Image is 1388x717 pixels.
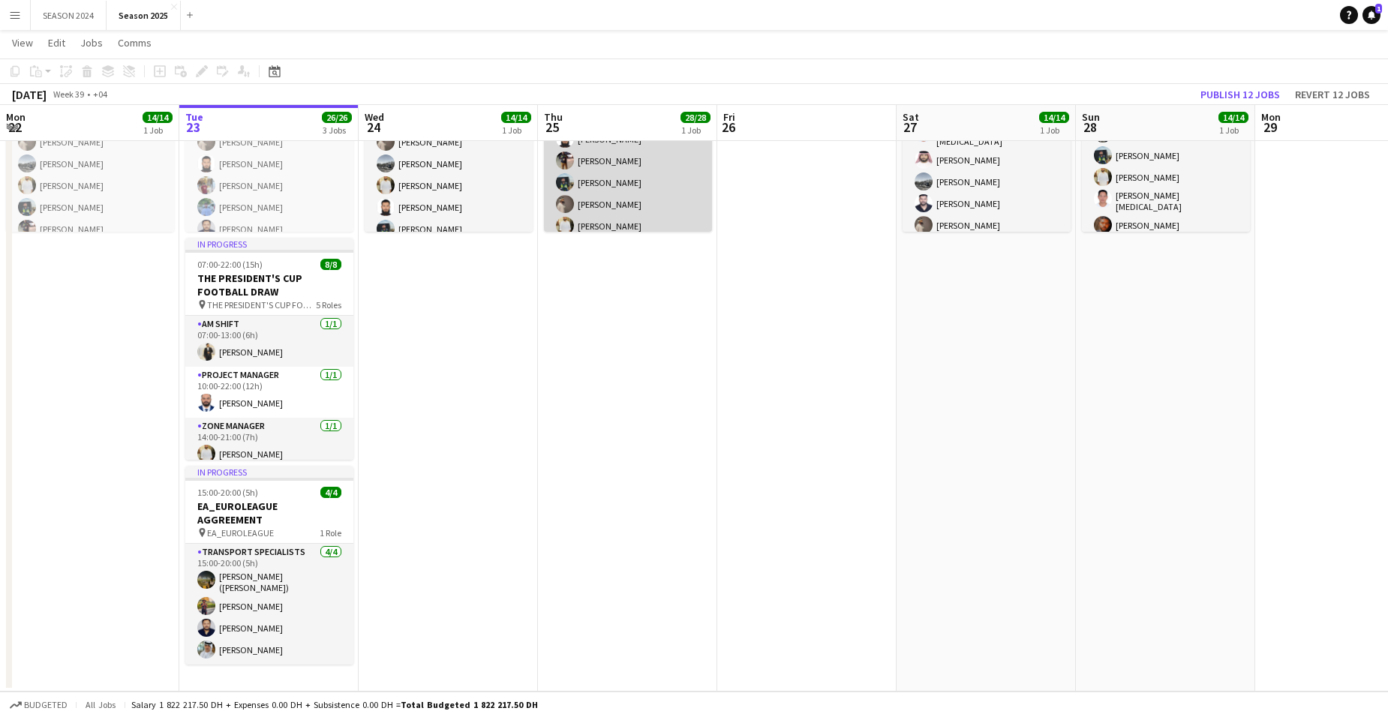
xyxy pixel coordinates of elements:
span: 26/26 [322,112,352,123]
div: 1 Job [681,124,710,136]
app-card-role: Transport Specialists12/1207:00-15:00 (8h)[PERSON_NAME][PERSON_NAME][PERSON_NAME][PERSON_NAME][PE... [6,62,174,352]
span: Thu [544,110,563,124]
app-card-role: Transport Specialists15/1507:00-17:00 (10h)[PERSON_NAME][PERSON_NAME][PERSON_NAME][PERSON_NAME][P... [544,37,712,393]
button: Revert 12 jobs [1289,85,1376,104]
span: 26 [721,118,735,136]
a: View [6,33,39,52]
button: Budgeted [8,697,70,713]
span: Jobs [80,36,103,49]
span: Wed [365,110,384,124]
span: 8/8 [320,259,341,270]
span: 14/14 [1218,112,1248,123]
span: EA_EUROLEAGUE [207,527,274,538]
span: 28/28 [680,112,711,123]
span: 25 [542,118,563,136]
span: Mon [1261,110,1281,124]
app-card-role: Project Manager1/110:00-22:00 (12h)[PERSON_NAME] [185,367,353,418]
span: Mon [6,110,26,124]
div: 1 Job [502,124,530,136]
span: 22 [4,118,26,136]
app-card-role: Transport Specialists12/1207:30-20:30 (13h)[PERSON_NAME][PERSON_NAME][MEDICAL_DATA][PERSON_NAME][... [903,76,1071,370]
div: 3 Jobs [323,124,351,136]
button: Season 2025 [107,1,181,30]
span: All jobs [83,699,119,710]
span: Sat [903,110,919,124]
span: THE PRESIDENT'S CUP FOOTBALL DRAW [207,299,316,310]
a: Comms [112,33,158,52]
span: 14/14 [501,112,531,123]
app-job-card: In progress15:00-20:00 (5h)4/4EA_EUROLEAGUE AGGREEMENT EA_EUROLEAGUE1 RoleTransport Specialists4/... [185,466,353,664]
app-card-role: Transport Specialists12/1207:00-15:00 (8h)[PERSON_NAME][PERSON_NAME][PERSON_NAME][PERSON_NAME][PE... [185,62,353,352]
span: Week 39 [50,88,87,100]
div: 1 Job [1219,124,1248,136]
app-card-role: Transport Specialists4/415:00-20:00 (5h)[PERSON_NAME] ([PERSON_NAME])[PERSON_NAME][PERSON_NAME][P... [185,544,353,664]
span: 4/4 [320,487,341,498]
span: 28 [1080,118,1100,136]
span: 5 Roles [316,299,341,310]
span: 1 Role [320,527,341,538]
span: Sun [1082,110,1100,124]
h3: EA_EUROLEAGUE AGGREEMENT [185,499,353,526]
a: Edit [42,33,71,52]
span: View [12,36,33,49]
div: In progress [185,238,353,250]
span: Edit [48,36,65,49]
div: Salary 1 822 217.50 DH + Expenses 0.00 DH + Subsistence 0.00 DH = [131,699,538,710]
span: 29 [1259,118,1281,136]
span: Comms [118,36,152,49]
span: Tue [185,110,203,124]
span: 1 [1375,4,1382,13]
app-job-card: In progress07:00-22:00 (15h)8/8THE PRESIDENT'S CUP FOOTBALL DRAW THE PRESIDENT'S CUP FOOTBALL DRA... [185,238,353,460]
app-card-role: AM SHIFT1/107:00-13:00 (6h)[PERSON_NAME] [185,316,353,367]
button: SEASON 2024 [31,1,107,30]
div: +04 [93,88,107,100]
a: Jobs [74,33,109,52]
span: 07:00-22:00 (15h) [197,259,263,270]
span: 24 [362,118,384,136]
div: 1 Job [143,124,172,136]
app-card-role: Zone Manager1/114:00-21:00 (7h)[PERSON_NAME] [185,418,353,469]
span: 23 [183,118,203,136]
div: In progress [185,466,353,478]
span: 27 [900,118,919,136]
button: Publish 12 jobs [1194,85,1286,104]
div: [DATE] [12,87,47,102]
span: 15:00-20:00 (5h) [197,487,258,498]
app-card-role: Transport Specialists12/1207:00-15:00 (8h)[PERSON_NAME][PERSON_NAME][PERSON_NAME][PERSON_NAME][PE... [365,62,533,352]
span: Fri [723,110,735,124]
span: Total Budgeted 1 822 217.50 DH [401,699,538,710]
h3: THE PRESIDENT'S CUP FOOTBALL DRAW [185,271,353,298]
span: 14/14 [143,112,173,123]
a: 1 [1362,6,1380,24]
div: 1 Job [1040,124,1068,136]
span: Budgeted [24,700,68,710]
span: 14/14 [1039,112,1069,123]
app-card-role: Transport Specialists12/1207:30-13:30 (6h)[PERSON_NAME][PERSON_NAME][PERSON_NAME][PERSON_NAME][PE... [1082,76,1250,370]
